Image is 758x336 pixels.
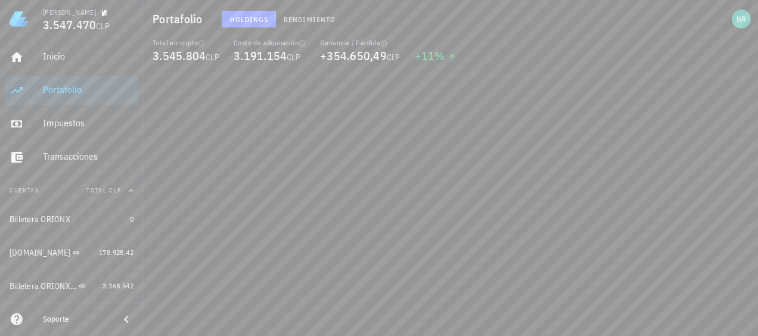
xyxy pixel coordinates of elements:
div: [PERSON_NAME] [43,8,96,17]
div: Portafolio [43,84,133,95]
span: % [434,48,445,64]
span: CLP [96,21,110,32]
span: 3.368.542 [102,281,133,290]
span: 3.547.470 [43,17,96,33]
a: Billetera ORIONX 0 [5,205,138,234]
a: Billetera ORIONX 2025 3.368.542 [5,272,138,300]
h1: Portafolio [153,10,207,29]
div: Soporte [43,315,110,324]
div: +11 [415,50,457,62]
div: [DOMAIN_NAME] [10,248,70,258]
div: Billetera ORIONX 2025 [10,281,76,291]
div: Inicio [43,51,133,62]
div: Costo de adquisición [234,38,306,48]
div: Total en cripto [153,38,219,48]
span: 178.928,42 [99,248,133,257]
span: 0 [130,214,133,223]
div: avatar [732,10,751,29]
a: [DOMAIN_NAME] 178.928,42 [5,238,138,267]
a: Portafolio [5,76,138,105]
span: 3.545.804 [153,48,206,64]
span: CLP [287,52,300,63]
div: Ganancia / Pérdida [320,38,400,48]
span: 3.191.154 [234,48,287,64]
span: Holdings [229,15,269,24]
span: Total CLP [86,186,122,194]
button: Holdings [222,11,277,27]
div: Transacciones [43,151,133,162]
a: Impuestos [5,110,138,138]
div: Impuestos [43,117,133,129]
span: CLP [387,52,400,63]
div: Billetera ORIONX [10,214,70,225]
a: Inicio [5,43,138,71]
span: CLP [206,52,219,63]
span: Rendimiento [283,15,335,24]
button: Rendimiento [276,11,343,27]
a: Transacciones [5,143,138,172]
img: LedgiFi [10,10,29,29]
span: +354.650,49 [320,48,387,64]
button: CuentasTotal CLP [5,176,138,205]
